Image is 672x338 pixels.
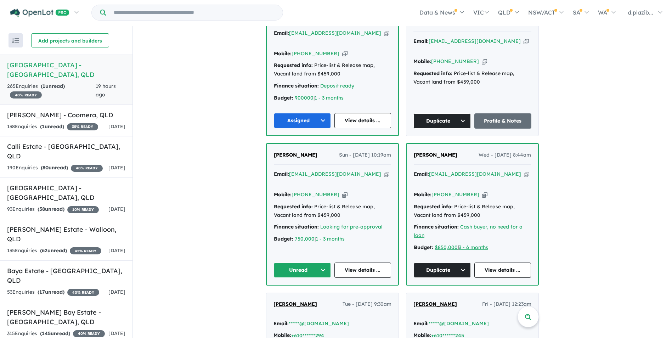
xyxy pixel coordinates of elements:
[295,236,315,242] a: 750,000
[274,94,391,102] div: |
[413,38,429,44] strong: Email:
[479,151,531,159] span: Wed - [DATE] 8:44am
[274,224,319,230] strong: Finance situation:
[39,206,45,212] span: 58
[7,225,125,244] h5: [PERSON_NAME] Estate - Walloon , QLD
[413,58,431,64] strong: Mobile:
[273,300,317,309] a: [PERSON_NAME]
[274,50,292,57] strong: Mobile:
[431,191,479,198] a: [PHONE_NUMBER]
[274,236,293,242] strong: Budget:
[108,289,125,295] span: [DATE]
[524,170,529,178] button: Copy
[40,247,67,254] strong: ( unread)
[273,301,317,307] span: [PERSON_NAME]
[289,171,381,177] a: [EMAIL_ADDRESS][DOMAIN_NAME]
[343,300,391,309] span: Tue - [DATE] 9:30am
[414,244,433,250] strong: Budget:
[274,83,319,89] strong: Finance situation:
[482,191,487,198] button: Copy
[413,69,531,86] div: Price-list & Release map, Vacant land from $459,000
[274,263,331,278] button: Unread
[274,152,317,158] span: [PERSON_NAME]
[7,247,101,255] div: 135 Enquir ies
[43,164,49,171] span: 80
[274,191,292,198] strong: Mobile:
[339,151,391,159] span: Sun - [DATE] 10:19am
[320,224,383,230] a: Looking for pre-approval
[67,289,99,296] span: 40 % READY
[435,244,458,250] u: $850,000
[413,70,452,77] strong: Requested info:
[7,142,125,161] h5: Calli Estate - [GEOGRAPHIC_DATA] , QLD
[474,113,532,129] a: Profile & Notes
[7,123,98,131] div: 138 Enquir ies
[7,82,96,99] div: 265 Enquir ies
[414,224,523,238] a: Cash buyer, no need for a loan
[429,38,521,44] a: [EMAIL_ADDRESS][DOMAIN_NAME]
[342,191,348,198] button: Copy
[315,95,344,101] a: 1 - 3 months
[413,300,457,309] a: [PERSON_NAME]
[414,243,531,252] div: |
[7,205,99,214] div: 93 Enquir ies
[40,330,70,337] strong: ( unread)
[7,60,125,79] h5: [GEOGRAPHIC_DATA] - [GEOGRAPHIC_DATA] , QLD
[413,113,471,129] button: Duplicate
[274,151,317,159] a: [PERSON_NAME]
[31,33,109,47] button: Add projects and builders
[384,29,389,37] button: Copy
[414,151,457,159] a: [PERSON_NAME]
[274,95,293,101] strong: Budget:
[41,164,68,171] strong: ( unread)
[334,113,391,128] a: View details ...
[414,191,431,198] strong: Mobile:
[274,171,289,177] strong: Email:
[459,244,488,250] a: 3 - 6 months
[7,183,125,202] h5: [GEOGRAPHIC_DATA] - [GEOGRAPHIC_DATA] , QLD
[7,308,125,327] h5: [PERSON_NAME] Bay Estate - [GEOGRAPHIC_DATA] , QLD
[292,191,339,198] a: [PHONE_NUMBER]
[38,206,64,212] strong: ( unread)
[67,123,98,130] span: 35 % READY
[274,203,313,210] strong: Requested info:
[414,263,471,278] button: Duplicate
[42,123,45,130] span: 1
[7,164,103,172] div: 190 Enquir ies
[108,164,125,171] span: [DATE]
[482,58,487,65] button: Copy
[413,320,429,327] strong: Email:
[274,62,313,68] strong: Requested info:
[273,320,289,327] strong: Email:
[73,330,105,337] span: 40 % READY
[628,9,653,16] span: d.plazib...
[107,5,281,20] input: Try estate name, suburb, builder or developer
[10,9,69,17] img: Openlot PRO Logo White
[295,95,314,101] a: 900000
[414,203,531,220] div: Price-list & Release map, Vacant land from $459,000
[39,289,45,295] span: 17
[96,83,116,98] span: 19 hours ago
[108,123,125,130] span: [DATE]
[67,206,99,213] span: 10 % READY
[342,50,348,57] button: Copy
[70,247,101,254] span: 45 % READY
[429,171,521,177] a: [EMAIL_ADDRESS][DOMAIN_NAME]
[108,206,125,212] span: [DATE]
[42,330,51,337] span: 145
[316,236,345,242] a: 1 - 3 months
[414,152,457,158] span: [PERSON_NAME]
[414,203,453,210] strong: Requested info:
[71,165,103,172] span: 40 % READY
[7,266,125,285] h5: Baya Estate - [GEOGRAPHIC_DATA] , QLD
[482,300,531,309] span: Fri - [DATE] 12:23am
[413,301,457,307] span: [PERSON_NAME]
[274,61,391,78] div: Price-list & Release map, Vacant land from $459,000
[41,83,65,89] strong: ( unread)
